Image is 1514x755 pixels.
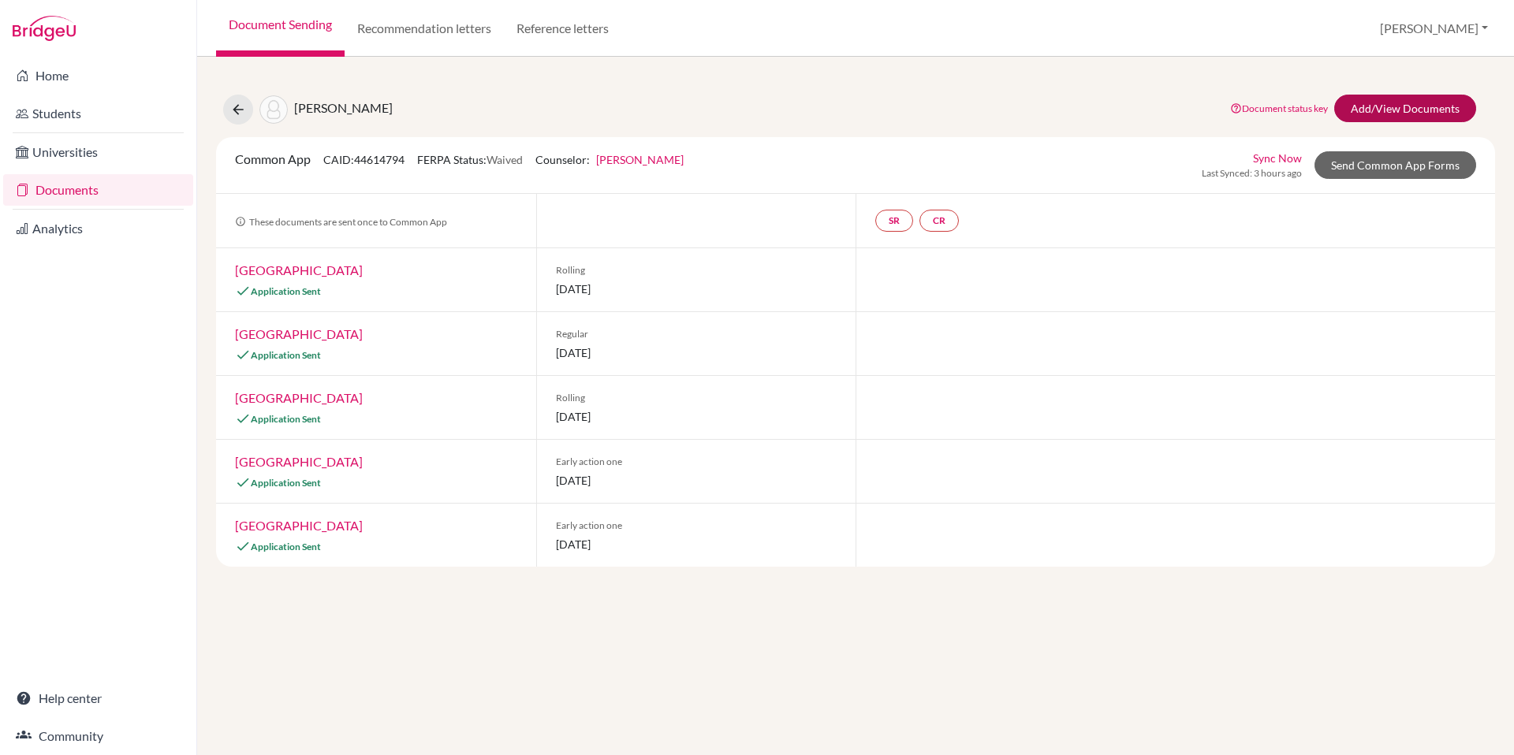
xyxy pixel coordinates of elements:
span: Waived [487,153,523,166]
a: Document status key [1230,102,1328,114]
span: Application Sent [251,349,321,361]
span: Application Sent [251,413,321,425]
span: [DATE] [556,536,837,552]
span: Common App [235,151,311,166]
span: Regular [556,327,837,341]
a: [GEOGRAPHIC_DATA] [235,518,363,533]
a: Send Common App Forms [1314,151,1476,179]
a: CR [919,210,959,232]
a: [GEOGRAPHIC_DATA] [235,326,363,341]
a: [GEOGRAPHIC_DATA] [235,262,363,277]
span: [DATE] [556,344,837,361]
span: Application Sent [251,477,321,489]
span: Early action one [556,519,837,533]
span: Rolling [556,391,837,405]
span: Counselor: [535,153,684,166]
span: Application Sent [251,285,321,297]
a: SR [875,210,913,232]
a: [GEOGRAPHIC_DATA] [235,390,363,405]
a: Documents [3,174,193,206]
a: Universities [3,136,193,168]
a: Add/View Documents [1334,95,1476,122]
span: FERPA Status: [417,153,523,166]
a: Home [3,60,193,91]
span: Application Sent [251,541,321,552]
span: Early action one [556,455,837,469]
img: Bridge-U [13,16,76,41]
a: Students [3,98,193,129]
a: Analytics [3,213,193,244]
span: Rolling [556,263,837,277]
span: CAID: 44614794 [323,153,405,166]
span: [DATE] [556,472,837,489]
a: Help center [3,682,193,714]
a: Sync Now [1253,150,1302,166]
a: [GEOGRAPHIC_DATA] [235,454,363,469]
span: [DATE] [556,281,837,297]
span: These documents are sent once to Common App [235,216,447,228]
span: Last Synced: 3 hours ago [1202,166,1302,180]
a: [PERSON_NAME] [596,153,684,166]
a: Community [3,720,193,752]
button: [PERSON_NAME] [1373,13,1495,43]
span: [DATE] [556,408,837,425]
span: [PERSON_NAME] [294,100,393,115]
